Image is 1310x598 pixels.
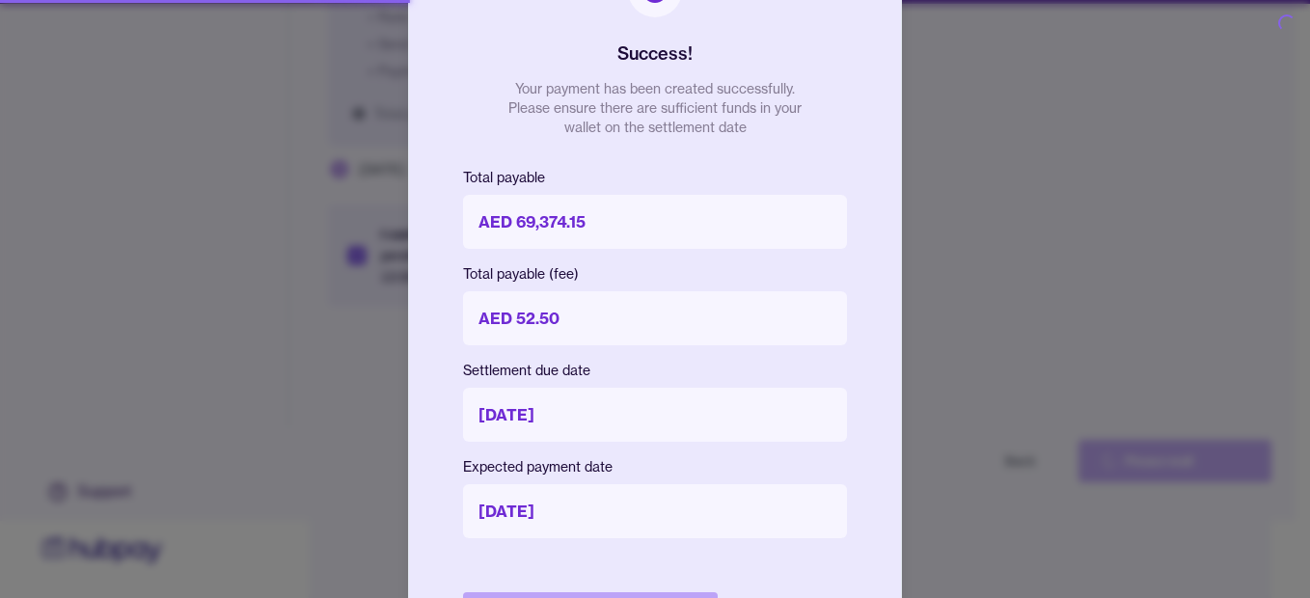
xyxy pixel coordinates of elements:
[463,264,847,284] p: Total payable (fee)
[617,41,693,68] h2: Success!
[463,484,847,538] p: [DATE]
[463,361,847,380] p: Settlement due date
[463,291,847,345] p: AED 52.50
[463,457,847,476] p: Expected payment date
[463,388,847,442] p: [DATE]
[463,195,847,249] p: AED 69,374.15
[463,168,847,187] p: Total payable
[501,79,809,137] p: Your payment has been created successfully. Please ensure there are sufficient funds in your wall...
